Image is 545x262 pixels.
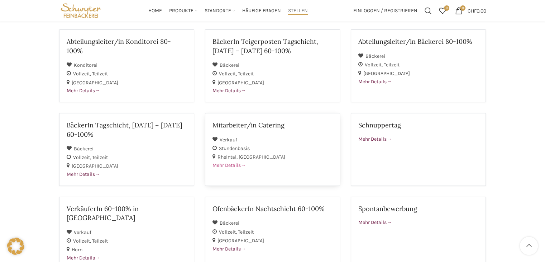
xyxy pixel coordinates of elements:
[468,8,477,14] span: CHF
[74,146,94,152] span: Bäckerei
[212,121,333,130] h2: Mitarbeiter/in Catering
[92,71,108,77] span: Teilzeit
[242,4,281,18] a: Häufige Fragen
[205,4,235,18] a: Standorte
[72,80,118,86] span: [GEOGRAPHIC_DATA]
[219,145,250,151] span: Stundenbasis
[353,8,417,13] span: Einloggen / Registrieren
[365,53,385,59] span: Bäckerei
[73,154,92,160] span: Vollzeit
[169,8,193,14] span: Produkte
[67,121,187,139] h2: BäckerIn Tagschicht, [DATE] – [DATE] 60-100%
[351,29,486,102] a: Abteilungsleiter/in Bäckerei 80-100% Bäckerei Vollzeit Teilzeit [GEOGRAPHIC_DATA] Mehr Details
[74,62,97,68] span: Konditorei
[238,71,254,77] span: Teilzeit
[92,154,108,160] span: Teilzeit
[217,80,264,86] span: [GEOGRAPHIC_DATA]
[67,37,187,55] h2: Abteilungsleiter/in Konditorei 80-100%
[288,8,308,14] span: Stellen
[219,229,238,235] span: Vollzeit
[358,219,392,225] span: Mehr Details
[358,37,478,46] h2: Abteilungsleiter/in Bäckerei 80-100%
[219,71,238,77] span: Vollzeit
[520,237,538,255] a: Scroll to top button
[212,37,333,55] h2: BäckerIn Teigerposten Tagschicht, [DATE] – [DATE] 60-100%
[73,71,92,77] span: Vollzeit
[169,4,197,18] a: Produkte
[421,4,435,18] a: Suchen
[217,238,264,244] span: [GEOGRAPHIC_DATA]
[435,4,450,18] div: Meine Wunschliste
[358,136,392,142] span: Mehr Details
[468,8,486,14] bdi: 0.00
[435,4,450,18] a: 0
[384,62,400,68] span: Teilzeit
[212,246,246,252] span: Mehr Details
[242,8,281,14] span: Häufige Fragen
[59,113,194,186] a: BäckerIn Tagschicht, [DATE] – [DATE] 60-100% Bäckerei Vollzeit Teilzeit [GEOGRAPHIC_DATA] Mehr De...
[67,88,100,94] span: Mehr Details
[212,88,246,94] span: Mehr Details
[59,7,103,13] a: Site logo
[220,62,239,68] span: Bäckerei
[205,113,340,186] a: Mitarbeiter/in Catering Verkauf Stundenbasis Rheintal [GEOGRAPHIC_DATA] Mehr Details
[67,204,187,222] h2: VerkäuferIn 60-100% in [GEOGRAPHIC_DATA]
[59,29,194,102] a: Abteilungsleiter/in Konditorei 80-100% Konditorei Vollzeit Teilzeit [GEOGRAPHIC_DATA] Mehr Details
[444,5,449,11] span: 0
[288,4,308,18] a: Stellen
[363,70,410,76] span: [GEOGRAPHIC_DATA]
[67,171,100,177] span: Mehr Details
[358,204,478,213] h2: Spontanbewerbung
[358,79,392,85] span: Mehr Details
[106,4,349,18] div: Main navigation
[148,8,162,14] span: Home
[205,8,231,14] span: Standorte
[92,238,108,244] span: Teilzeit
[148,4,162,18] a: Home
[351,113,486,186] a: Schnuppertag Mehr Details
[460,5,465,11] span: 0
[72,247,82,253] span: Horn
[205,29,340,102] a: BäckerIn Teigerposten Tagschicht, [DATE] – [DATE] 60-100% Bäckerei Vollzeit Teilzeit [GEOGRAPHIC_...
[67,255,100,261] span: Mehr Details
[220,220,239,226] span: Bäckerei
[358,121,478,130] h2: Schnuppertag
[451,4,490,18] a: 0 CHF0.00
[350,4,421,18] a: Einloggen / Registrieren
[239,154,285,160] span: [GEOGRAPHIC_DATA]
[212,162,246,168] span: Mehr Details
[238,229,254,235] span: Teilzeit
[212,204,333,213] h2: OfenbäckerIn Nachtschicht 60-100%
[365,62,384,68] span: Vollzeit
[72,163,118,169] span: [GEOGRAPHIC_DATA]
[217,154,239,160] span: Rheintal
[73,238,92,244] span: Vollzeit
[74,229,91,235] span: Verkauf
[220,137,237,143] span: Verkauf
